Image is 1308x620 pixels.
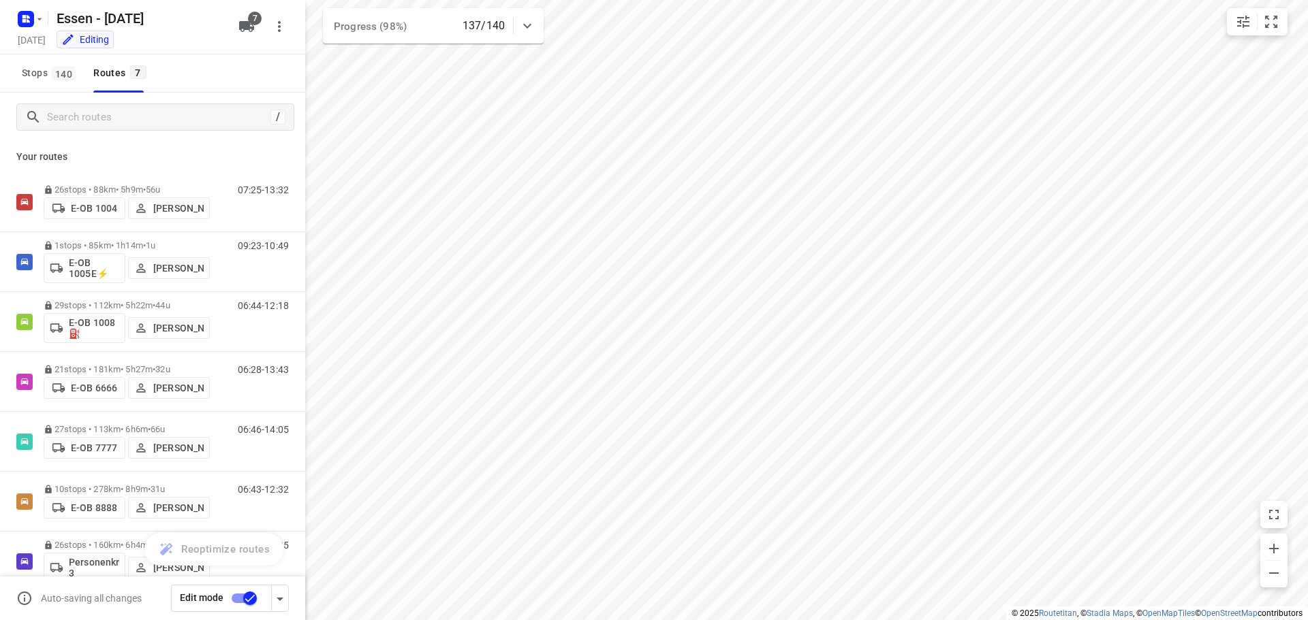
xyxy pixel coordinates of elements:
p: E-OB 1005E⚡ [69,257,119,279]
button: [PERSON_NAME] [128,197,210,219]
div: You are currently in edit mode. [61,33,109,46]
p: 07:25-13:32 [238,184,289,195]
button: E-OB 1008⛽️ [44,313,125,343]
p: E-OB 1008⛽️ [69,317,119,339]
span: • [148,424,151,434]
p: 10 stops • 278km • 8h9m [44,484,210,494]
p: [PERSON_NAME] [153,442,204,453]
p: [PERSON_NAME] [153,502,204,513]
div: small contained button group [1227,8,1288,35]
span: 140 [52,67,76,80]
a: Stadia Maps [1087,608,1133,618]
span: 66u [151,424,165,434]
p: 26 stops • 160km • 6h4m [44,540,210,550]
p: Personenkraftwagen 3 [69,557,119,578]
p: [PERSON_NAME] [153,323,204,333]
p: [PERSON_NAME] [153,203,204,214]
input: Search routes [47,107,270,128]
h5: Project date [12,32,51,48]
a: OpenMapTiles [1142,608,1195,618]
p: E-OB 8888 [71,502,117,513]
button: Reoptimize routes [144,533,283,566]
span: • [143,240,146,250]
button: [PERSON_NAME] [128,557,210,578]
p: 29 stops • 112km • 5h22m [44,300,210,310]
button: E-OB 7777 [44,437,125,459]
p: 1 stops • 85km • 1h14m [44,240,210,250]
p: 06:44-12:18 [238,300,289,311]
p: Your routes [16,150,289,164]
button: [PERSON_NAME] [128,497,210,519]
p: 21 stops • 181km • 5h27m [44,364,210,374]
li: © 2025 , © , © © contributors [1012,608,1303,618]
p: 06:46-14:05 [238,424,289,435]
button: [PERSON_NAME] [128,377,210,399]
a: OpenStreetMap [1201,608,1258,618]
p: E-OB 7777 [71,442,117,453]
button: E-OB 1005E⚡ [44,253,125,283]
span: • [148,484,151,494]
p: [PERSON_NAME] [153,382,204,393]
p: [PERSON_NAME] [153,263,204,274]
span: 44u [155,300,170,310]
h5: Essen - [DATE] [51,7,228,29]
p: [PERSON_NAME] [153,562,204,573]
span: • [143,184,146,195]
p: 137/140 [463,18,505,34]
button: E-OB 6666 [44,377,125,399]
p: 09:23-10:49 [238,240,289,251]
span: Edit mode [180,592,223,603]
a: Routetitan [1039,608,1077,618]
div: / [270,110,285,125]
button: [PERSON_NAME] [128,317,210,339]
span: 7 [248,12,262,25]
span: Progress (98%) [334,20,407,33]
span: 1u [146,240,155,250]
button: [PERSON_NAME] [128,437,210,459]
p: 26 stops • 88km • 5h9m [44,184,210,195]
span: 56u [146,184,160,195]
p: Auto-saving all changes [41,593,142,604]
p: 06:43-12:32 [238,484,289,495]
span: • [153,364,155,374]
p: 27 stops • 113km • 6h6m [44,424,210,434]
button: E-OB 8888 [44,497,125,519]
p: 06:28-13:43 [238,364,289,375]
div: Progress (98%)137/140 [323,8,544,44]
span: • [153,300,155,310]
button: 7 [233,13,260,40]
button: Personenkraftwagen 3 [44,553,125,583]
div: Routes [93,65,150,82]
span: 32u [155,364,170,374]
div: Driver app settings [272,589,288,606]
p: E-OB 1004 [71,203,117,214]
span: Stops [22,65,80,82]
p: E-OB 6666 [71,382,117,393]
span: 31u [151,484,165,494]
button: [PERSON_NAME] [128,257,210,279]
span: 7 [130,65,146,79]
button: E-OB 1004 [44,197,125,219]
